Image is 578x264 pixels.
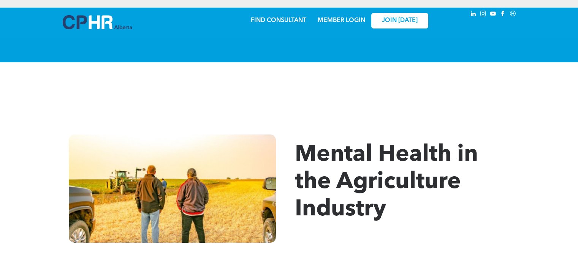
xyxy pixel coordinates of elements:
a: MEMBER LOGIN [318,17,365,24]
span: JOIN [DATE] [382,17,418,24]
a: JOIN [DATE] [371,13,428,28]
a: instagram [479,9,488,20]
a: youtube [489,9,497,20]
a: FIND CONSULTANT [251,17,306,24]
a: facebook [499,9,507,20]
a: Social network [509,9,517,20]
img: A blue and white logo for cp alberta [63,15,132,29]
a: linkedin [469,9,478,20]
span: Mental Health in the Agriculture Industry [295,144,478,221]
